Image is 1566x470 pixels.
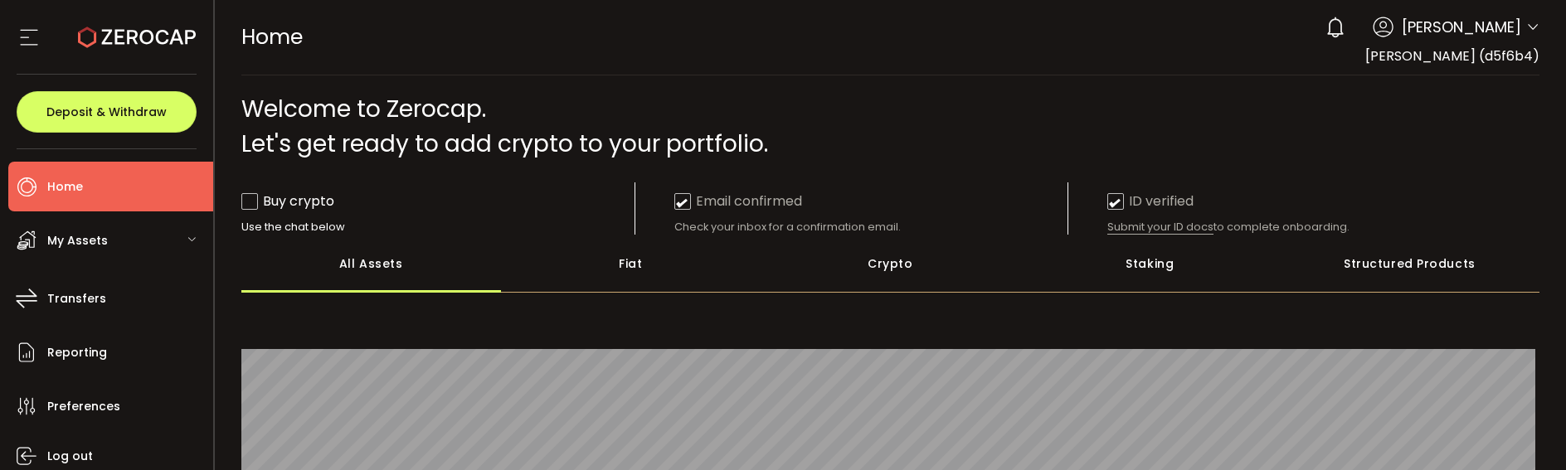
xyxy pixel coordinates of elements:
span: Transfers [47,287,106,311]
span: My Assets [47,229,108,253]
div: Buy crypto [241,191,334,211]
span: Deposit & Withdraw [46,106,167,118]
span: Home [241,22,303,51]
iframe: Chat Widget [1373,291,1566,470]
div: Check your inbox for a confirmation email. [674,220,1068,235]
span: Log out [47,444,93,468]
span: [PERSON_NAME] [1402,16,1521,38]
div: Structured Products [1280,235,1539,293]
div: Fiat [501,235,761,293]
span: Home [47,175,83,199]
div: Welcome to Zerocap. Let's get ready to add crypto to your portfolio. [241,92,1540,162]
span: Submit your ID docs [1107,220,1213,235]
button: Deposit & Withdraw [17,91,197,133]
span: Preferences [47,395,120,419]
div: Crypto [761,235,1020,293]
span: [PERSON_NAME] (d5f6b4) [1365,46,1539,65]
span: Reporting [47,341,107,365]
div: Email confirmed [674,191,802,211]
div: to complete onboarding. [1107,220,1500,235]
div: ID verified [1107,191,1194,211]
div: Staking [1020,235,1280,293]
div: Use the chat below [241,220,635,235]
div: All Assets [241,235,501,293]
